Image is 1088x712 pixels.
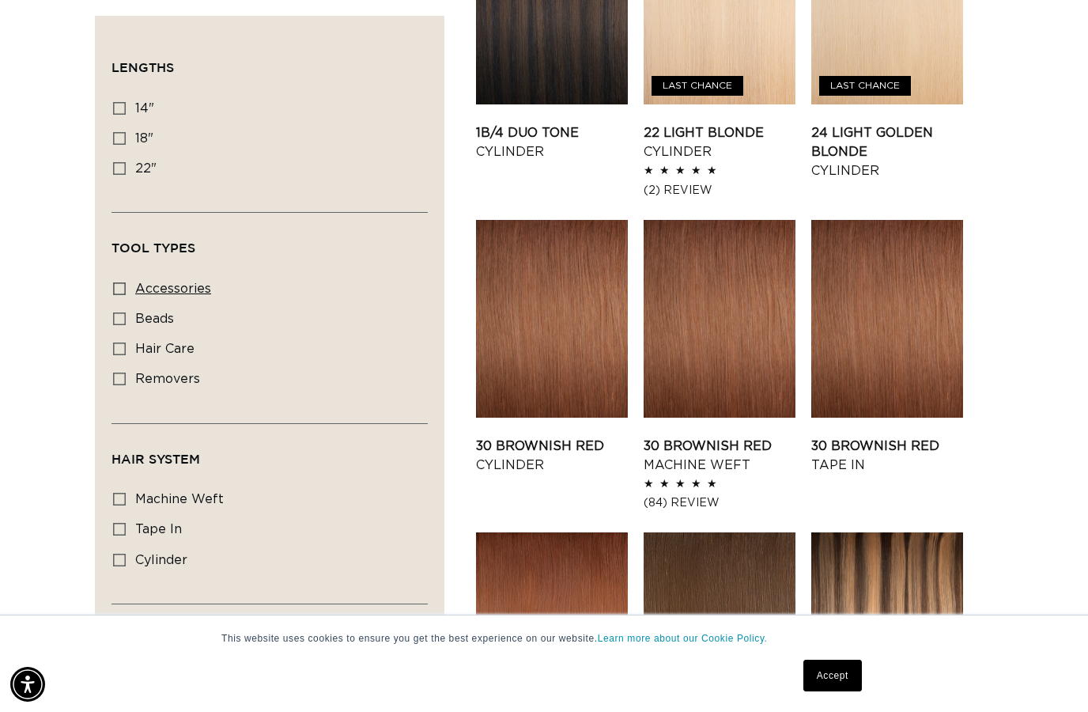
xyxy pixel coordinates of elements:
a: 30 Brownish Red Machine Weft [644,437,795,475]
summary: Lengths (0 selected) [111,32,428,89]
span: removers [135,373,200,385]
a: 30 Brownish Red Cylinder [476,437,628,475]
span: hair care [135,343,195,355]
p: This website uses cookies to ensure you get the best experience on our website. [221,631,867,646]
iframe: Chat Widget [1009,636,1088,712]
span: 14" [135,102,154,115]
span: tape in [135,523,182,536]
div: Accessibility Menu [10,667,45,702]
a: 24 Light Golden Blonde Cylinder [811,123,963,180]
a: 1B/4 Duo Tone Cylinder [476,123,628,161]
a: Learn more about our Cookie Policy. [598,633,768,644]
span: machine weft [135,493,224,506]
span: beads [135,312,174,325]
span: 22" [135,162,157,175]
a: 22 Light Blonde Cylinder [644,123,795,161]
span: Hair System [111,452,200,466]
a: 30 Brownish Red Tape In [811,437,963,475]
span: Tool Types [111,240,195,255]
summary: Tool Types (0 selected) [111,213,428,270]
span: cylinder [135,553,187,566]
span: Lengths [111,60,174,74]
span: 18" [135,132,153,145]
summary: Color Shades (0 selected) [111,604,428,661]
span: accessories [135,282,211,295]
summary: Hair System (0 selected) [111,424,428,481]
a: Accept [803,660,862,691]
